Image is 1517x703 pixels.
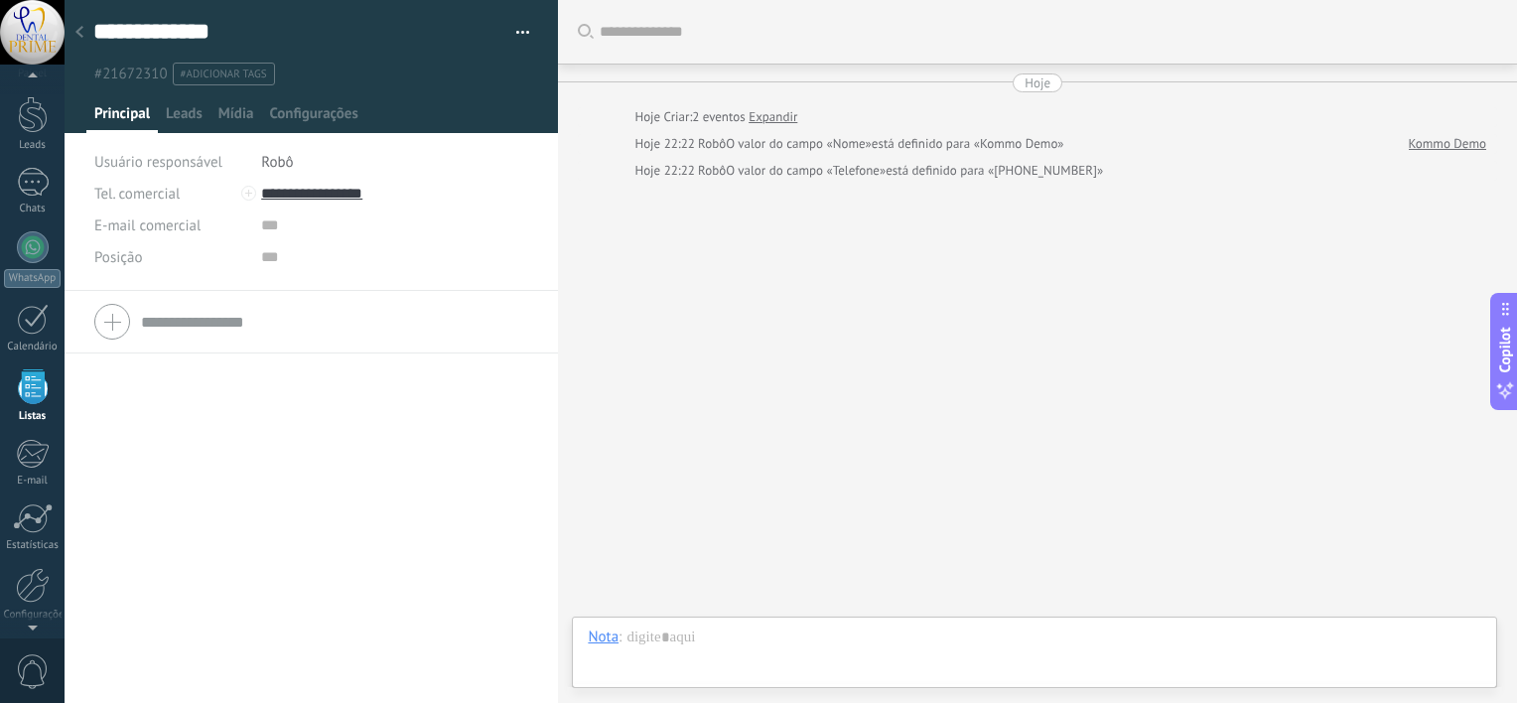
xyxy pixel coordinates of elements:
span: Tel. comercial [94,185,180,204]
span: Robô [698,135,726,152]
span: : [619,628,621,647]
button: E-mail comercial [94,210,201,241]
span: O valor do campo «Telefone» [726,161,886,181]
div: Hoje 22:22 [634,161,698,181]
span: Mídia [218,104,254,133]
a: Expandir [749,107,797,127]
div: E-mail [4,475,62,488]
span: #adicionar tags [181,68,267,81]
span: Usuário responsável [94,153,222,172]
a: Kommo Demo [1409,134,1486,154]
div: Hoje [634,107,663,127]
span: Robô [261,153,293,172]
div: Usuário responsável [94,146,246,178]
button: Tel. comercial [94,178,180,210]
div: Leads [4,139,62,152]
div: Estatísticas [4,539,62,552]
div: Posição [94,241,246,273]
div: Hoje [1025,73,1050,92]
div: Criar: [634,107,797,127]
div: Chats [4,203,62,215]
div: Listas [4,410,62,423]
div: Calendário [4,341,62,353]
span: Leads [166,104,203,133]
span: Posição [94,250,142,265]
span: #21672310 [94,65,168,83]
span: Copilot [1495,328,1515,373]
div: Hoje 22:22 [634,134,698,154]
span: Robô [698,162,726,179]
span: O valor do campo «Nome» [726,134,872,154]
span: Principal [94,104,150,133]
span: 2 eventos [692,107,745,127]
span: está definido para «[PHONE_NUMBER]» [886,161,1103,181]
div: WhatsApp [4,269,61,288]
span: E-mail comercial [94,216,201,235]
span: Configurações [269,104,357,133]
span: está definido para «Kommo Demo» [872,134,1064,154]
